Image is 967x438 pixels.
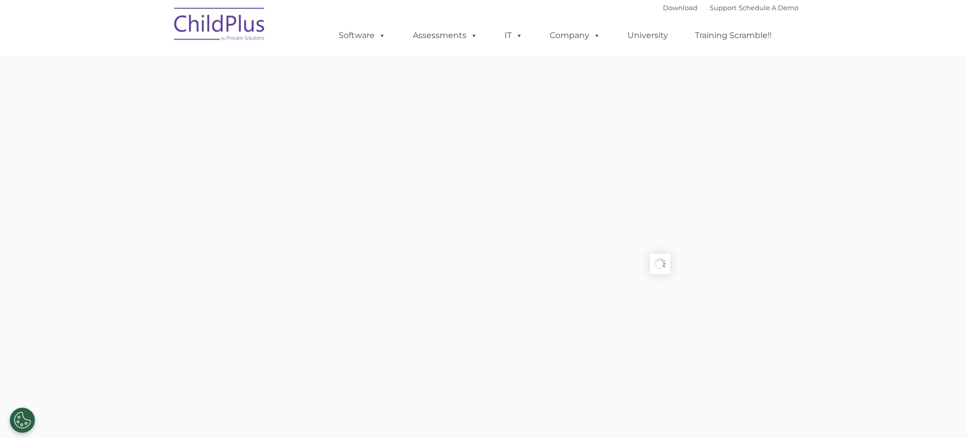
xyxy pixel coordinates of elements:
a: Support [710,4,737,12]
button: Cookies Settings [10,408,35,433]
a: Software [328,25,396,46]
a: Schedule A Demo [739,4,798,12]
a: University [617,25,678,46]
img: ChildPlus by Procare Solutions [169,1,271,51]
a: Download [663,4,697,12]
a: Assessments [403,25,488,46]
a: Company [540,25,611,46]
a: Training Scramble!! [685,25,782,46]
font: | [663,4,798,12]
a: IT [494,25,533,46]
